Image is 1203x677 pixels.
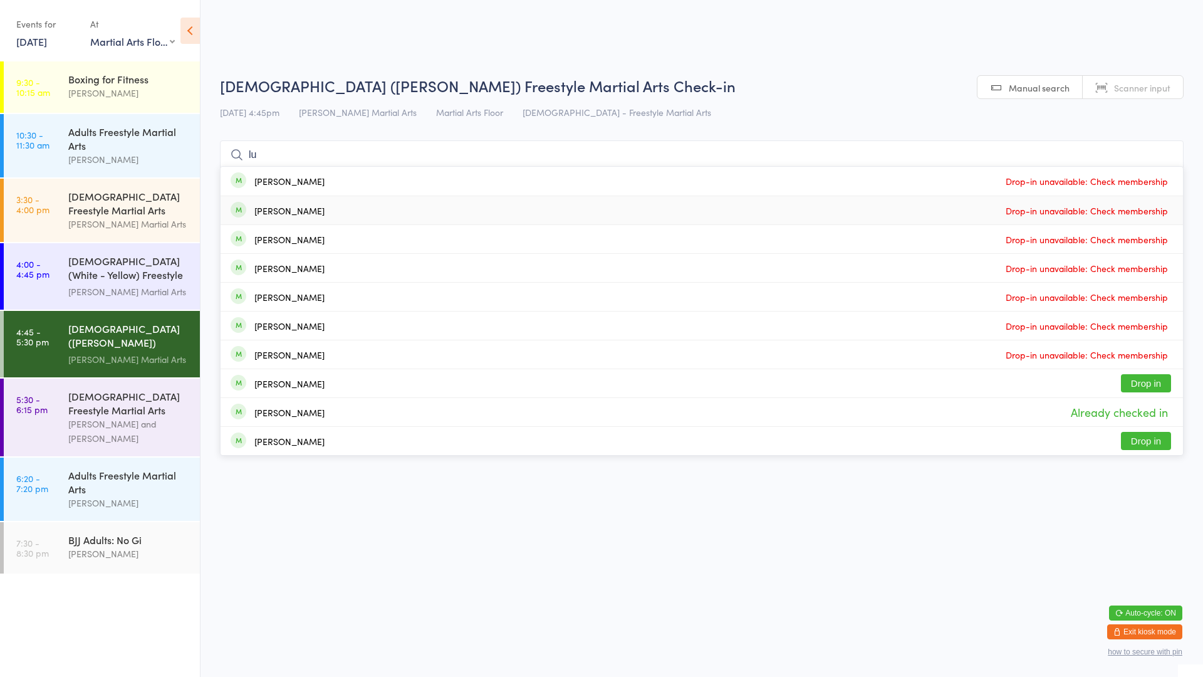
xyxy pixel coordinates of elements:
div: BJJ Adults: No Gi [68,533,189,547]
span: Scanner input [1114,81,1170,94]
time: 5:30 - 6:15 pm [16,394,48,414]
div: At [90,14,175,34]
div: [PERSON_NAME] [254,292,325,302]
div: [DEMOGRAPHIC_DATA] (White - Yellow) Freestyle Martial Arts [68,254,189,285]
a: 9:30 -10:15 amBoxing for Fitness[PERSON_NAME] [4,61,200,113]
div: [PERSON_NAME] [68,496,189,510]
input: Search [220,140,1184,169]
div: [PERSON_NAME] [68,547,189,561]
div: [PERSON_NAME] [254,407,325,417]
span: Martial Arts Floor [436,106,503,118]
div: Adults Freestyle Martial Arts [68,125,189,152]
a: 6:20 -7:20 pmAdults Freestyle Martial Arts[PERSON_NAME] [4,458,200,521]
span: Drop-in unavailable: Check membership [1002,172,1171,191]
a: [DATE] [16,34,47,48]
time: 6:20 - 7:20 pm [16,473,48,493]
div: [PERSON_NAME] [254,206,325,216]
div: Events for [16,14,78,34]
time: 4:45 - 5:30 pm [16,327,49,347]
span: Manual search [1009,81,1070,94]
span: Drop-in unavailable: Check membership [1002,230,1171,249]
div: [PERSON_NAME] and [PERSON_NAME] [68,417,189,446]
div: [PERSON_NAME] [68,152,189,167]
a: 5:30 -6:15 pm[DEMOGRAPHIC_DATA] Freestyle Martial Arts[PERSON_NAME] and [PERSON_NAME] [4,379,200,456]
div: [PERSON_NAME] [254,436,325,446]
a: 7:30 -8:30 pmBJJ Adults: No Gi[PERSON_NAME] [4,522,200,574]
span: Drop-in unavailable: Check membership [1002,259,1171,278]
div: [PERSON_NAME] Martial Arts [68,352,189,367]
a: 3:30 -4:00 pm[DEMOGRAPHIC_DATA] Freestyle Martial Arts[PERSON_NAME] Martial Arts [4,179,200,242]
time: 4:00 - 4:45 pm [16,259,49,279]
div: [PERSON_NAME] [254,350,325,360]
div: [DEMOGRAPHIC_DATA] ([PERSON_NAME]) Freestyle Martial Arts [68,322,189,352]
div: [PERSON_NAME] [254,379,325,389]
button: Drop in [1121,374,1171,392]
h2: [DEMOGRAPHIC_DATA] ([PERSON_NAME]) Freestyle Martial Arts Check-in [220,75,1184,96]
div: [PERSON_NAME] [254,321,325,331]
div: [PERSON_NAME] [254,234,325,244]
span: Already checked in [1068,401,1171,423]
span: Drop-in unavailable: Check membership [1002,288,1171,307]
div: [DEMOGRAPHIC_DATA] Freestyle Martial Arts [68,189,189,217]
a: 4:00 -4:45 pm[DEMOGRAPHIC_DATA] (White - Yellow) Freestyle Martial Arts[PERSON_NAME] Martial Arts [4,243,200,310]
div: [PERSON_NAME] [254,176,325,186]
a: 10:30 -11:30 amAdults Freestyle Martial Arts[PERSON_NAME] [4,114,200,177]
div: [PERSON_NAME] Martial Arts [68,285,189,299]
div: Boxing for Fitness [68,72,189,86]
span: [DATE] 4:45pm [220,106,279,118]
div: [PERSON_NAME] [254,263,325,273]
span: Drop-in unavailable: Check membership [1002,345,1171,364]
button: how to secure with pin [1108,648,1182,656]
span: [PERSON_NAME] Martial Arts [299,106,417,118]
time: 7:30 - 8:30 pm [16,538,49,558]
span: [DEMOGRAPHIC_DATA] - Freestyle Martial Arts [523,106,711,118]
a: 4:45 -5:30 pm[DEMOGRAPHIC_DATA] ([PERSON_NAME]) Freestyle Martial Arts[PERSON_NAME] Martial Arts [4,311,200,377]
div: Martial Arts Floor [90,34,175,48]
div: Adults Freestyle Martial Arts [68,468,189,496]
button: Drop in [1121,432,1171,450]
div: [PERSON_NAME] Martial Arts [68,217,189,231]
time: 9:30 - 10:15 am [16,77,50,97]
span: Drop-in unavailable: Check membership [1002,317,1171,335]
div: [DEMOGRAPHIC_DATA] Freestyle Martial Arts [68,389,189,417]
span: Drop-in unavailable: Check membership [1002,201,1171,220]
time: 10:30 - 11:30 am [16,130,49,150]
button: Auto-cycle: ON [1109,606,1182,621]
button: Exit kiosk mode [1107,624,1182,639]
div: [PERSON_NAME] [68,86,189,100]
time: 3:30 - 4:00 pm [16,194,49,214]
